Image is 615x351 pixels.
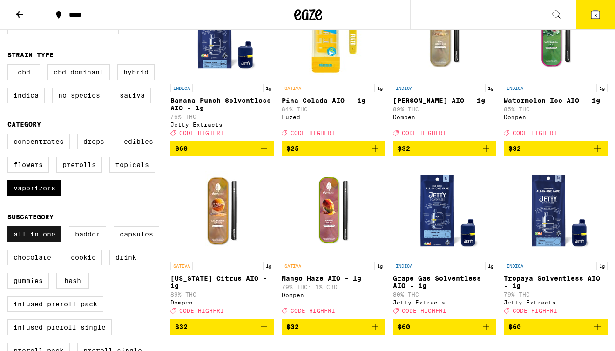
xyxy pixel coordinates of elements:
p: 1g [596,262,608,270]
p: 1g [596,84,608,92]
p: Pina Colada AIO - 1g [282,97,385,104]
p: 84% THC [282,106,385,112]
span: CODE HIGHFRI [402,130,446,136]
p: INDICA [393,262,415,270]
span: CODE HIGHFRI [402,308,446,314]
div: Jetty Extracts [504,299,608,305]
a: Open page for Grape Gas Solventless AIO - 1g from Jetty Extracts [393,164,497,318]
label: Vaporizers [7,180,61,196]
div: Dompen [282,292,385,298]
button: Add to bag [504,319,608,335]
p: [PERSON_NAME] AIO - 1g [393,97,497,104]
span: $32 [398,145,410,152]
button: Add to bag [282,141,385,156]
label: Topicals [109,157,155,173]
label: CBD Dominant [47,64,110,80]
p: 1g [485,262,496,270]
label: Sativa [114,88,151,103]
p: INDICA [504,262,526,270]
legend: Category [7,121,41,128]
button: Add to bag [504,141,608,156]
p: 79% THC [504,291,608,297]
p: Grape Gas Solventless AIO - 1g [393,275,497,290]
label: Infused Preroll Pack [7,296,103,312]
p: 89% THC [393,106,497,112]
label: All-In-One [7,226,61,242]
div: Jetty Extracts [393,299,497,305]
label: Concentrates [7,134,70,149]
p: Tropaya Solventless AIO - 1g [504,275,608,290]
span: $32 [175,323,188,331]
div: Jetty Extracts [170,121,274,128]
span: $32 [286,323,299,331]
p: Banana Punch Solventless AIO - 1g [170,97,274,112]
p: 1g [263,84,274,92]
button: Add to bag [282,319,385,335]
label: Drink [109,250,142,265]
span: $60 [398,323,410,331]
label: Flowers [7,157,49,173]
span: CODE HIGHFRI [291,308,335,314]
p: 1g [374,84,385,92]
p: 80% THC [393,291,497,297]
button: Add to bag [170,141,274,156]
button: Add to bag [393,141,497,156]
a: Open page for California Citrus AIO - 1g from Dompen [170,164,274,318]
span: $32 [508,145,521,152]
span: CODE HIGHFRI [513,130,557,136]
label: Indica [7,88,45,103]
img: Dompen - California Citrus AIO - 1g [176,164,269,257]
p: 89% THC [170,291,274,297]
div: Fuzed [282,114,385,120]
label: Cookie [65,250,102,265]
p: SATIVA [282,84,304,92]
div: Dompen [170,299,274,305]
span: $60 [508,323,521,331]
span: CODE HIGHFRI [513,308,557,314]
p: 1g [374,262,385,270]
label: Capsules [114,226,159,242]
span: 3 [594,13,597,18]
p: INDICA [504,84,526,92]
span: Hi. Need any help? [6,7,67,14]
label: Infused Preroll Single [7,319,112,335]
label: Hybrid [117,64,155,80]
legend: Strain Type [7,51,54,59]
legend: Subcategory [7,213,54,221]
p: SATIVA [282,262,304,270]
img: Jetty Extracts - Tropaya Solventless AIO - 1g [509,164,602,257]
p: SATIVA [170,262,193,270]
span: CODE HIGHFRI [179,308,224,314]
p: Watermelon Ice AIO - 1g [504,97,608,104]
div: Dompen [504,114,608,120]
img: Jetty Extracts - Grape Gas Solventless AIO - 1g [398,164,491,257]
button: Add to bag [393,319,497,335]
p: 79% THC: 1% CBD [282,284,385,290]
p: 85% THC [504,106,608,112]
label: Chocolate [7,250,57,265]
p: 1g [485,84,496,92]
a: Open page for Tropaya Solventless AIO - 1g from Jetty Extracts [504,164,608,318]
label: No Species [52,88,106,103]
p: 76% THC [170,114,274,120]
label: Prerolls [56,157,102,173]
p: [US_STATE] Citrus AIO - 1g [170,275,274,290]
span: $60 [175,145,188,152]
a: Open page for Mango Haze AIO - 1g from Dompen [282,164,385,318]
img: Dompen - Mango Haze AIO - 1g [287,164,380,257]
p: Mango Haze AIO - 1g [282,275,385,282]
p: INDICA [170,84,193,92]
span: CODE HIGHFRI [179,130,224,136]
p: 1g [263,262,274,270]
label: Badder [69,226,106,242]
button: 3 [576,0,615,29]
button: Add to bag [170,319,274,335]
div: Dompen [393,114,497,120]
span: CODE HIGHFRI [291,130,335,136]
label: Edibles [118,134,159,149]
span: $25 [286,145,299,152]
p: INDICA [393,84,415,92]
label: CBD [7,64,40,80]
label: Drops [77,134,110,149]
label: Hash [56,273,89,289]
